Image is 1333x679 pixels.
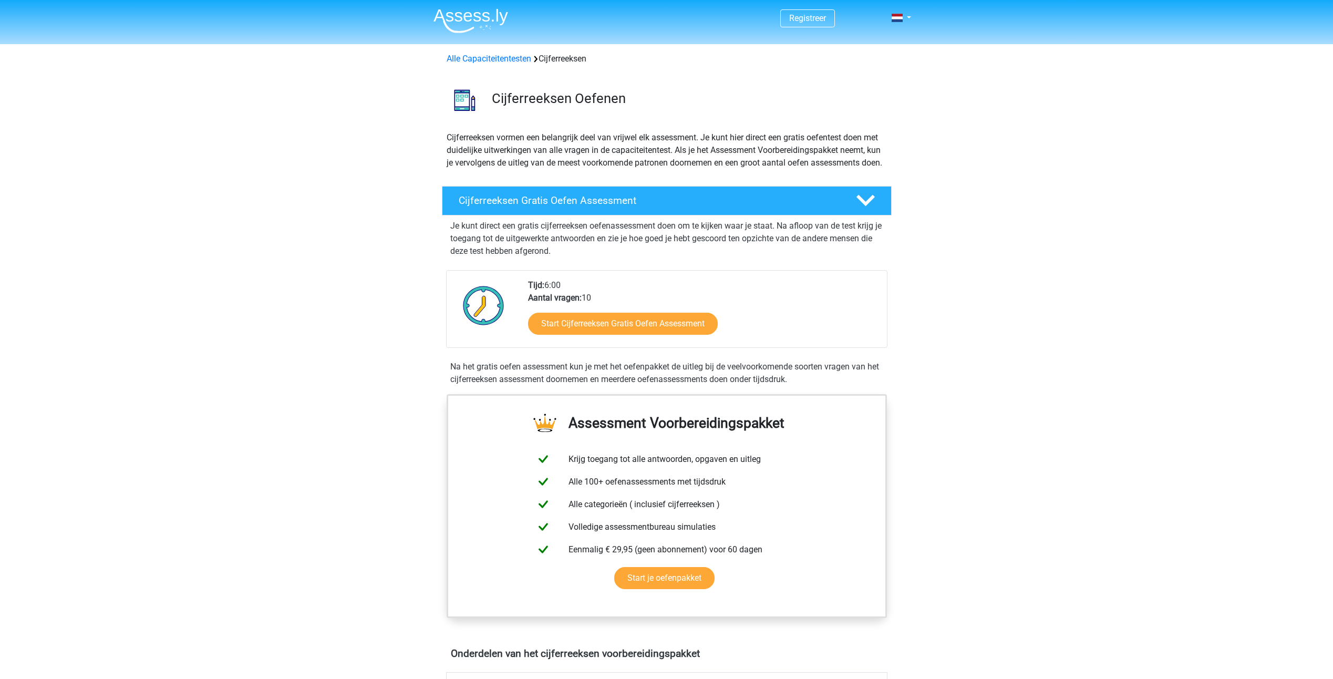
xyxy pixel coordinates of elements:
[520,279,886,347] div: 6:00 10
[438,186,896,215] a: Cijferreeksen Gratis Oefen Assessment
[450,220,883,258] p: Je kunt direct een gratis cijferreeksen oefenassessment doen om te kijken waar je staat. Na afloo...
[492,90,883,107] h3: Cijferreeksen Oefenen
[447,131,887,169] p: Cijferreeksen vormen een belangrijk deel van vrijwel elk assessment. Je kunt hier direct een grat...
[451,647,883,660] h4: Onderdelen van het cijferreeksen voorbereidingspakket
[446,361,887,386] div: Na het gratis oefen assessment kun je met het oefenpakket de uitleg bij de veelvoorkomende soorte...
[457,279,510,332] img: Klok
[528,280,544,290] b: Tijd:
[442,78,487,122] img: cijferreeksen
[433,8,508,33] img: Assessly
[459,194,839,207] h4: Cijferreeksen Gratis Oefen Assessment
[614,567,715,589] a: Start je oefenpakket
[528,293,582,303] b: Aantal vragen:
[447,54,531,64] a: Alle Capaciteitentesten
[442,53,891,65] div: Cijferreeksen
[789,13,826,23] a: Registreer
[528,313,718,335] a: Start Cijferreeksen Gratis Oefen Assessment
